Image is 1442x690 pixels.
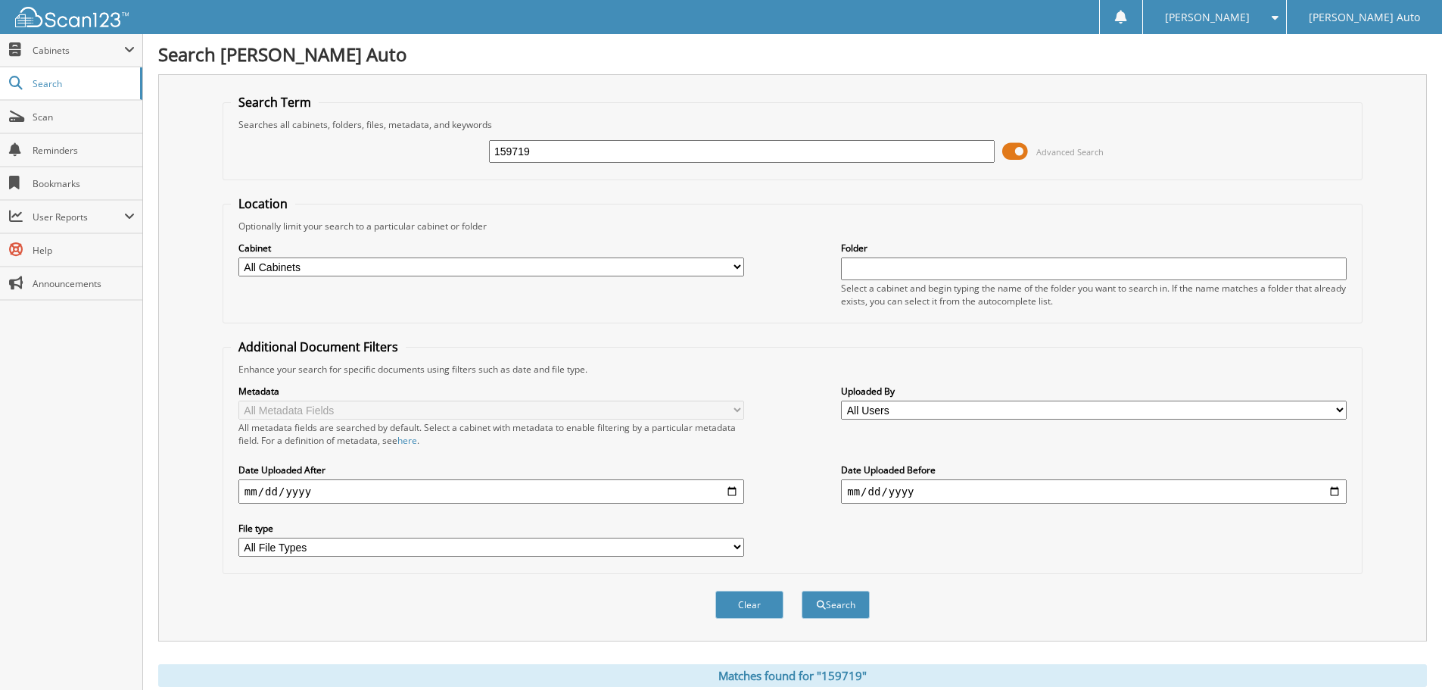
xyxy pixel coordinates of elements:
[158,664,1427,687] div: Matches found for "159719"
[231,195,295,212] legend: Location
[33,144,135,157] span: Reminders
[231,94,319,111] legend: Search Term
[802,591,870,619] button: Search
[238,522,744,535] label: File type
[33,111,135,123] span: Scan
[33,177,135,190] span: Bookmarks
[33,211,124,223] span: User Reports
[15,7,129,27] img: scan123-logo-white.svg
[715,591,783,619] button: Clear
[231,220,1354,233] div: Optionally limit your search to a particular cabinet or folder
[238,421,744,447] div: All metadata fields are searched by default. Select a cabinet with metadata to enable filtering b...
[841,242,1347,254] label: Folder
[1309,13,1420,22] span: [PERSON_NAME] Auto
[1036,146,1104,158] span: Advanced Search
[841,385,1347,398] label: Uploaded By
[158,42,1427,67] h1: Search [PERSON_NAME] Auto
[238,464,744,476] label: Date Uploaded After
[33,44,124,57] span: Cabinets
[238,385,744,398] label: Metadata
[231,363,1354,376] div: Enhance your search for specific documents using filters such as date and file type.
[33,77,132,90] span: Search
[238,479,744,504] input: start
[231,339,406,355] legend: Additional Document Filters
[238,242,744,254] label: Cabinet
[841,464,1347,476] label: Date Uploaded Before
[33,244,135,257] span: Help
[231,118,1354,131] div: Searches all cabinets, folders, files, metadata, and keywords
[841,479,1347,504] input: end
[841,282,1347,308] div: Select a cabinet and begin typing the name of the folder you want to search in. If the name match...
[33,277,135,290] span: Announcements
[397,434,417,447] a: here
[1165,13,1250,22] span: [PERSON_NAME]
